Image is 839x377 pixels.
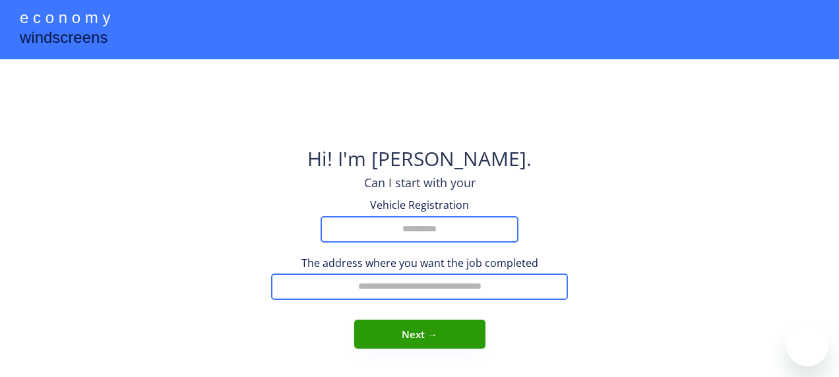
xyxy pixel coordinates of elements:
div: Vehicle Registration [354,198,485,212]
div: Hi! I'm [PERSON_NAME]. [307,145,532,175]
div: windscreens [20,26,108,52]
button: Next → [354,320,485,349]
div: e c o n o m y [20,7,110,32]
img: yH5BAEAAAAALAAAAAABAAEAAAIBRAA7 [387,72,452,138]
iframe: Button to launch messaging window [786,324,828,366]
div: The address where you want the job completed [271,256,568,270]
div: Can I start with your [364,175,476,191]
